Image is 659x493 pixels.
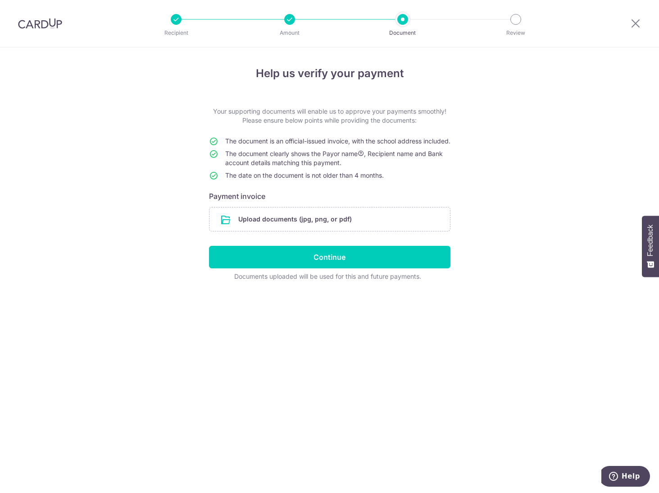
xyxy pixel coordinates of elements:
p: Review [482,28,549,37]
p: Amount [256,28,323,37]
p: Your supporting documents will enable us to approve your payments smoothly! Please ensure below p... [209,107,450,125]
h6: Payment invoice [209,191,450,202]
div: Upload documents (jpg, png, or pdf) [209,207,450,231]
h4: Help us verify your payment [209,65,450,82]
button: Feedback - Show survey [642,216,659,277]
p: Document [369,28,436,37]
iframe: Opens a widget where you can find more information [601,466,650,488]
div: Documents uploaded will be used for this and future payments. [209,272,447,281]
input: Continue [209,246,450,268]
span: The document clearly shows the Payor name , Recipient name and Bank account details matching this... [225,150,443,166]
p: Recipient [143,28,209,37]
span: The document is an official-issued invoice, with the school address included. [225,137,450,145]
img: CardUp [18,18,62,29]
span: The date on the document is not older than 4 months. [225,171,384,179]
span: Feedback [646,225,654,256]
